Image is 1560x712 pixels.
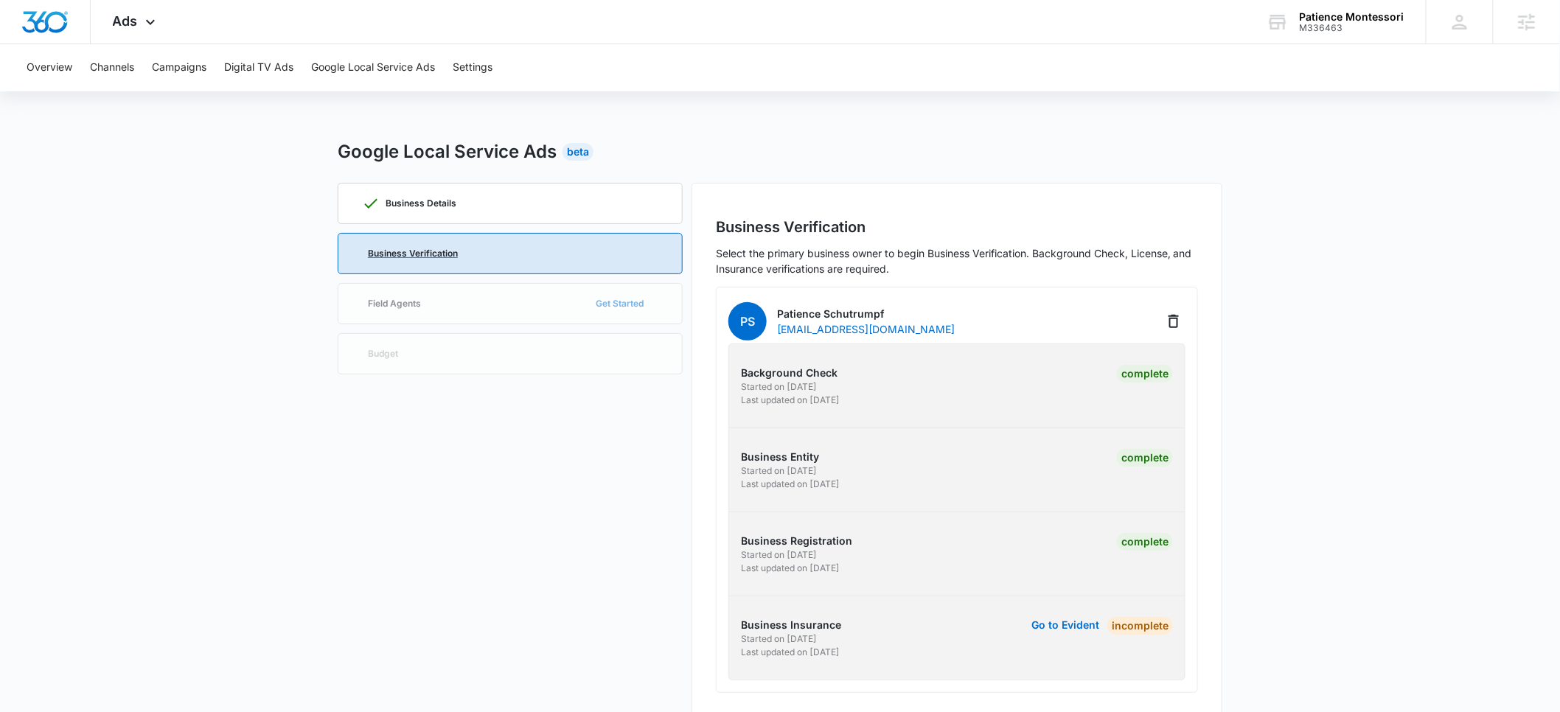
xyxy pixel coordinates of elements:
[1031,620,1099,630] button: Go to Evident
[386,199,456,208] p: Business Details
[311,44,435,91] button: Google Local Service Ads
[1107,617,1173,635] div: Incomplete
[563,143,593,161] div: Beta
[741,548,953,562] p: Started on [DATE]
[741,533,953,548] p: Business Registration
[1117,365,1173,383] div: Complete
[741,478,953,491] p: Last updated on [DATE]
[90,44,134,91] button: Channels
[777,306,955,321] p: Patience Schutrumpf
[152,44,206,91] button: Campaigns
[1300,11,1404,23] div: account name
[741,617,953,632] p: Business Insurance
[716,245,1198,276] p: Select the primary business owner to begin Business Verification. Background Check, License, and ...
[338,183,683,224] a: Business Details
[741,380,953,394] p: Started on [DATE]
[368,249,458,258] p: Business Verification
[741,646,953,659] p: Last updated on [DATE]
[1300,23,1404,33] div: account id
[338,139,557,165] h2: Google Local Service Ads
[728,302,767,341] span: PS
[741,365,953,380] p: Background Check
[716,216,1198,238] h2: Business Verification
[453,44,492,91] button: Settings
[741,632,953,646] p: Started on [DATE]
[338,233,683,274] a: Business Verification
[741,449,953,464] p: Business Entity
[27,44,72,91] button: Overview
[1117,449,1173,467] div: Complete
[113,13,138,29] span: Ads
[777,321,955,337] p: [EMAIL_ADDRESS][DOMAIN_NAME]
[1117,533,1173,551] div: Complete
[1162,310,1185,333] button: Delete
[741,562,953,575] p: Last updated on [DATE]
[741,464,953,478] p: Started on [DATE]
[741,394,953,407] p: Last updated on [DATE]
[224,44,293,91] button: Digital TV Ads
